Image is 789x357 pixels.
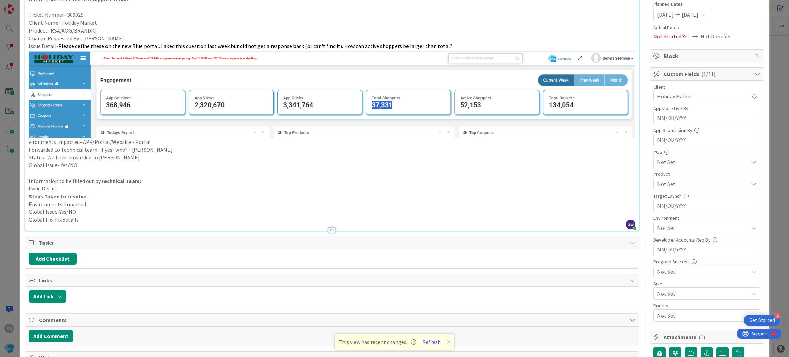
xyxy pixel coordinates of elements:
p: Change Requested By- [PERSON_NAME] [29,35,636,42]
p: Forwarded to Technical team- if yes- who? - [PERSON_NAME] [29,146,636,154]
p: Issue Detail- [29,185,636,193]
span: Please define these on the new Blue portal. I aked this question last week but did not get a resp... [58,42,452,49]
div: Priority [653,303,760,308]
div: Product [653,172,760,176]
p: Status- We have forwarded to [PERSON_NAME] [29,153,636,161]
span: Not Set [657,224,748,232]
span: This view has recent changes. [339,338,416,346]
span: Tasks [39,238,627,247]
div: Target Launch [653,194,760,198]
span: Comments [39,316,627,324]
div: Environment [653,216,760,220]
p: vironments Impacted- APP/Portal/Website - Portal [29,50,636,146]
span: Links [39,276,627,284]
input: MM/DD/YYYY [657,244,756,256]
div: Size [653,281,760,286]
span: Planned Dates [653,1,760,8]
p: Global Issue-Yes/NO [29,208,636,216]
p: Information to be filled out by [29,177,636,185]
span: Not Set [657,268,748,276]
p: Environments Impacted- [29,200,636,208]
label: Client [653,84,665,90]
p: Client Name- Holiday Market [29,19,636,27]
p: Ticket Number- 309029 [29,11,636,19]
p: Global Issue- Yes/NO [29,161,636,169]
button: Add Checklist [29,253,77,265]
span: [DATE] [682,11,698,19]
strong: Technical Team: [101,177,141,184]
span: Block [664,52,751,60]
div: Developer Accounts Req By [653,237,760,242]
div: Appstore Live By [653,106,760,111]
div: Get Started [749,317,775,324]
div: App Submission By [653,128,760,133]
span: Attachments [664,333,751,341]
p: Issue Detail- [29,42,636,50]
span: Not Set [657,311,745,320]
div: Program Success [653,259,760,264]
span: [DATE] [657,11,674,19]
button: Refresh [420,337,443,346]
span: ( 1/11 ) [701,71,715,77]
input: MM/DD/YYYY [657,134,756,146]
div: 9+ [35,3,38,8]
span: Not Set [657,289,745,298]
input: MM/DD/YYYY [657,112,756,124]
img: image.png [29,50,636,138]
span: Not Set [657,180,748,188]
div: 4 [774,313,780,319]
span: Actual Dates [653,24,760,32]
span: Custom Fields [664,70,751,78]
button: Add Link [29,290,66,303]
div: Open Get Started checklist, remaining modules: 4 [744,315,780,326]
span: Not Done Yet [701,32,731,40]
span: Not Set [657,158,748,166]
strong: Steps Taken to resolve- [29,193,88,200]
div: POS [653,150,760,155]
span: ( 1 ) [699,334,705,341]
span: SB [626,220,635,229]
button: Add Comment [29,330,73,342]
p: Product- RSA/AOG/BRANDIQ [29,27,636,35]
input: MM/DD/YYYY [657,200,756,212]
span: Support [14,1,31,9]
p: Global Fix- Fix details [29,216,636,224]
span: Not Started Yet [653,32,690,40]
